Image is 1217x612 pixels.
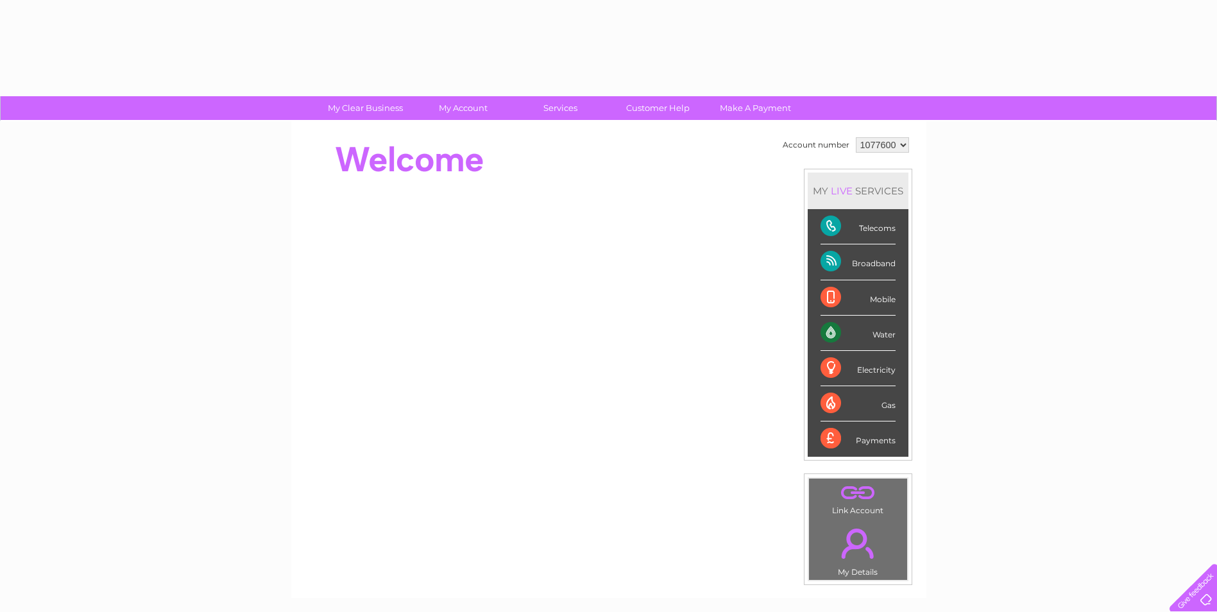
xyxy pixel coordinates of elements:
div: Gas [821,386,896,421]
div: Mobile [821,280,896,316]
a: Make A Payment [702,96,808,120]
td: Account number [779,134,853,156]
a: . [812,482,904,504]
a: . [812,521,904,566]
a: Services [507,96,613,120]
td: Link Account [808,478,908,518]
a: My Account [410,96,516,120]
div: Electricity [821,351,896,386]
div: Telecoms [821,209,896,244]
div: Water [821,316,896,351]
div: Broadband [821,244,896,280]
div: Payments [821,421,896,456]
div: LIVE [828,185,855,197]
a: Customer Help [605,96,711,120]
div: MY SERVICES [808,173,908,209]
a: My Clear Business [312,96,418,120]
td: My Details [808,518,908,581]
